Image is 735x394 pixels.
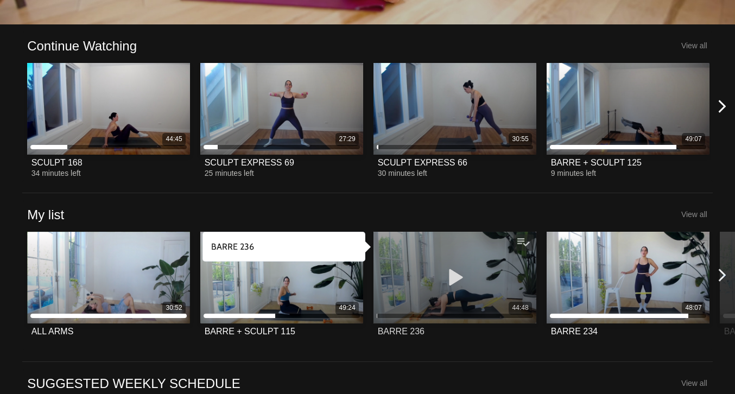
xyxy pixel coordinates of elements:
[200,232,363,346] a: BARRE + SCULPT 11549:24BARRE + SCULPT 115
[211,242,254,252] strong: BARRE 236
[514,234,534,251] button: Remove from my list
[339,135,356,144] div: 27:29
[681,379,707,387] a: View all
[551,169,706,177] div: 9 minutes left
[547,232,709,346] a: BARRE 23448:07BARRE 234
[686,303,702,313] div: 48:07
[205,326,295,336] div: BARRE + SCULPT 115
[205,157,294,168] div: SCULPT EXPRESS 69
[512,135,529,144] div: 30:55
[551,157,642,168] div: BARRE + SCULPT 125
[27,63,190,177] a: SCULPT 16844:45SCULPT 16834 minutes left
[166,303,182,313] div: 30:52
[27,206,64,223] a: My list
[686,135,702,144] div: 49:07
[681,41,707,50] a: View all
[205,169,359,177] div: 25 minutes left
[27,375,240,392] a: SUGGESTED WEEKLY SCHEDULE
[339,303,356,313] div: 49:24
[200,63,363,177] a: SCULPT EXPRESS 6927:29SCULPT EXPRESS 6925 minutes left
[31,169,186,177] div: 34 minutes left
[31,326,74,336] div: ALL ARMS
[166,135,182,144] div: 44:45
[512,303,529,313] div: 44:48
[373,63,536,177] a: SCULPT EXPRESS 6630:55SCULPT EXPRESS 6630 minutes left
[551,326,598,336] div: BARRE 234
[378,157,467,168] div: SCULPT EXPRESS 66
[27,232,190,346] a: ALL ARMS30:52ALL ARMS
[547,63,709,177] a: BARRE + SCULPT 12549:07BARRE + SCULPT 1259 minutes left
[681,210,707,219] a: View all
[373,232,536,346] a: BARRE 23644:48BARRE 236
[378,169,533,177] div: 30 minutes left
[31,157,83,168] div: SCULPT 168
[378,326,424,336] div: BARRE 236
[27,37,137,54] a: Continue Watching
